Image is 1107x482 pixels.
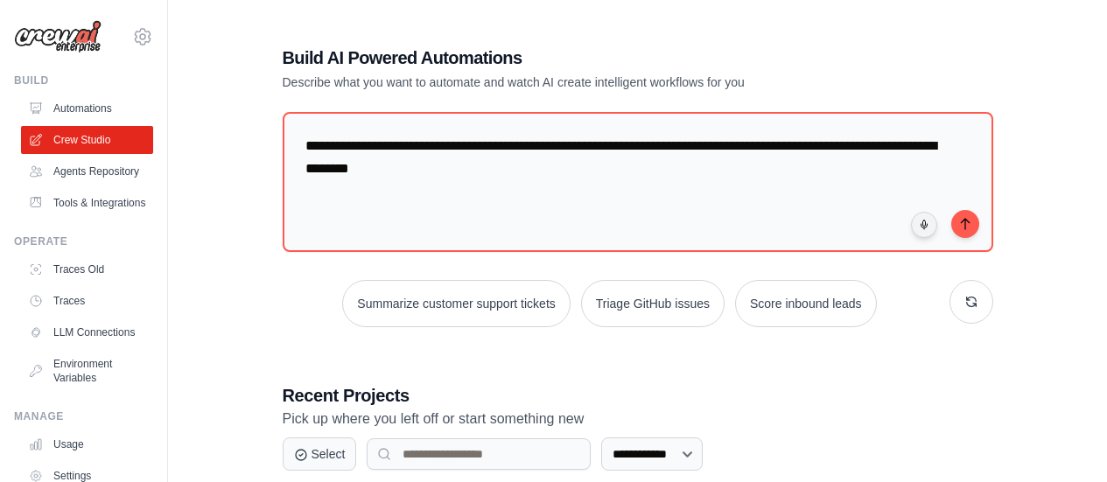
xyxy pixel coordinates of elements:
button: Triage GitHub issues [581,280,725,327]
button: Select [283,437,357,471]
a: Traces Old [21,255,153,283]
button: Score inbound leads [735,280,877,327]
img: Logo [14,20,102,53]
a: Automations [21,94,153,122]
h1: Build AI Powered Automations [283,45,871,70]
div: Build [14,73,153,87]
a: LLM Connections [21,318,153,346]
a: Traces [21,287,153,315]
a: Tools & Integrations [21,189,153,217]
p: Describe what you want to automate and watch AI create intelligent workflows for you [283,73,871,91]
a: Environment Variables [21,350,153,392]
iframe: Chat Widget [1019,398,1107,482]
button: Summarize customer support tickets [342,280,570,327]
div: Operate [14,234,153,248]
div: Manage [14,409,153,423]
a: Agents Repository [21,157,153,185]
p: Pick up where you left off or start something new [283,408,993,430]
h3: Recent Projects [283,383,993,408]
button: Get new suggestions [949,280,993,324]
button: Click to speak your automation idea [911,212,937,238]
a: Usage [21,430,153,458]
a: Crew Studio [21,126,153,154]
